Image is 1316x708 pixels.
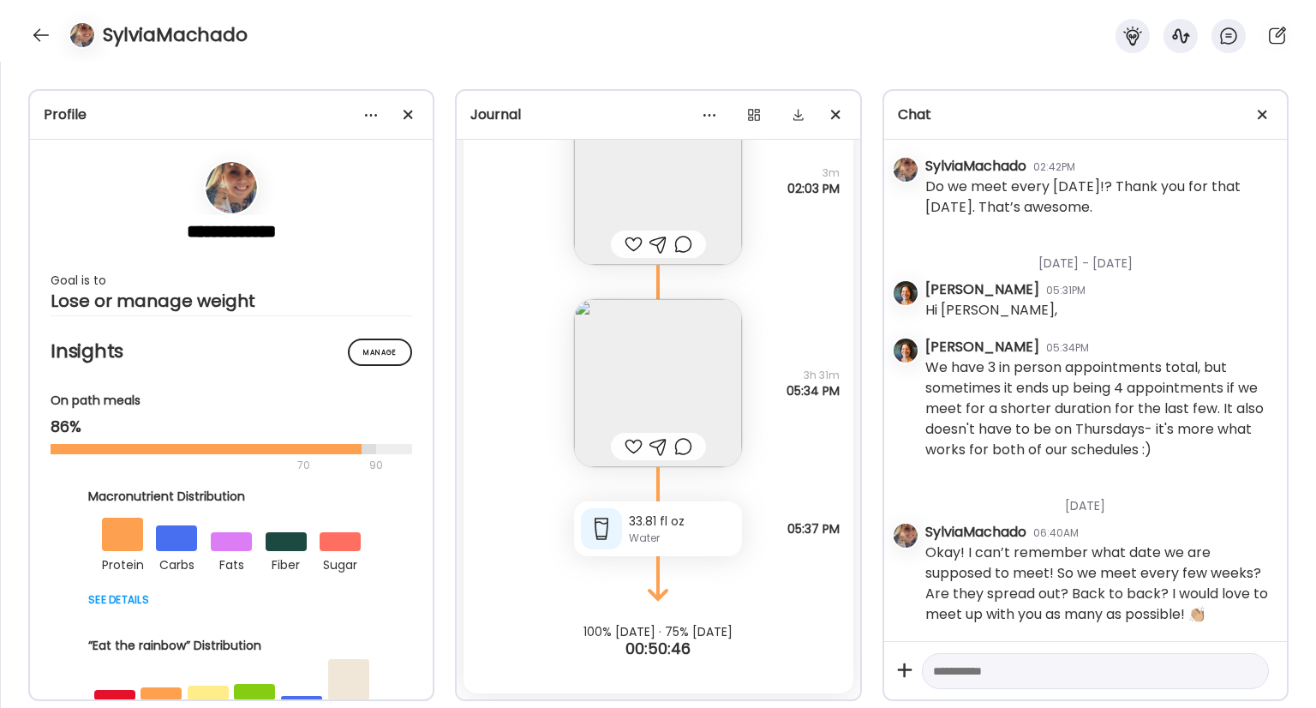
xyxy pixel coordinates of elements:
div: Journal [470,105,846,125]
div: fats [211,551,252,575]
img: avatars%2FVBwEX9hVEbPuxMVYfgq7x3k1PRC3 [70,23,94,47]
div: 06:40AM [1033,525,1079,541]
img: avatars%2FJ3GRwH8ktnRjWK9hkZEoQc3uDqP2 [894,281,918,305]
div: fiber [266,551,307,575]
span: 3m [787,165,840,181]
div: 00:50:46 [457,639,859,659]
h2: Insights [51,339,412,364]
div: Chat [898,105,1273,125]
img: images%2FVBwEX9hVEbPuxMVYfgq7x3k1PRC3%2FlMYV8kfualeKlSps03Vn%2FkrVchkR3b4M8F8Xtly6S_240 [574,97,742,265]
div: carbs [156,551,197,575]
img: avatars%2FVBwEX9hVEbPuxMVYfgq7x3k1PRC3 [894,158,918,182]
div: We have 3 in person appointments total, but sometimes it ends up being 4 appointments if we meet ... [925,357,1273,460]
span: 02:03 PM [787,181,840,196]
span: 05:37 PM [787,521,840,537]
div: SylviaMachado [925,156,1026,177]
div: 70 [51,455,364,476]
span: 3h 31m [787,368,840,383]
div: [PERSON_NAME] [925,337,1039,357]
img: avatars%2FVBwEX9hVEbPuxMVYfgq7x3k1PRC3 [206,162,257,213]
div: [PERSON_NAME] [925,279,1039,300]
div: 33.81 fl oz [629,513,735,531]
div: 86% [51,417,412,437]
div: Water [629,531,735,546]
div: sugar [320,551,361,575]
div: Manage [348,339,412,366]
div: “Eat the rainbow” Distribution [88,637,374,655]
div: 90 [368,455,385,476]
div: 02:42PM [1033,159,1075,175]
div: Lose or manage weight [51,291,412,311]
div: Profile [44,105,419,125]
img: avatars%2FVBwEX9hVEbPuxMVYfgq7x3k1PRC3 [894,524,918,548]
h4: SylviaMachado [103,21,248,49]
div: SylviaMachado [925,522,1026,543]
img: images%2FVBwEX9hVEbPuxMVYfgq7x3k1PRC3%2F3KFlESjb0oVkkNdqlJbd%2Fqqc4bseUNTN121mzXDrT_240 [574,299,742,467]
div: 05:31PM [1046,283,1086,298]
div: [DATE] - [DATE] [925,234,1273,279]
div: protein [102,551,143,575]
div: On path meals [51,392,412,410]
img: avatars%2FJ3GRwH8ktnRjWK9hkZEoQc3uDqP2 [894,339,918,363]
div: Macronutrient Distribution [88,488,374,506]
div: 100% [DATE] · 75% [DATE] [457,625,859,639]
span: 05:34 PM [787,383,840,399]
div: Goal is to [51,270,412,291]
div: Hi [PERSON_NAME], [925,300,1057,321]
div: Okay! I can’t remember what date we are supposed to meet! So we meet every few weeks? Are they sp... [925,543,1273,625]
div: 05:34PM [1046,340,1089,356]
div: Do we meet every [DATE]!? Thank you for that [DATE]. That’s awesome. [925,177,1273,218]
div: [DATE] [925,477,1273,522]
